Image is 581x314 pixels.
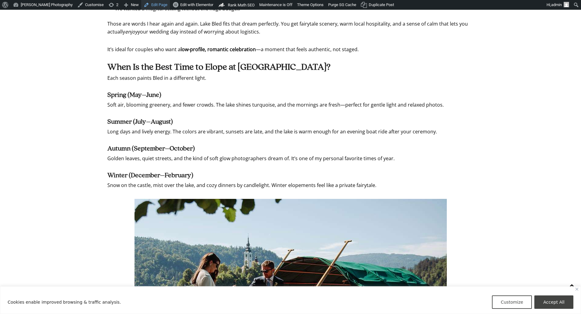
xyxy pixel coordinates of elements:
[492,295,532,309] button: Customize
[107,101,474,109] p: Soft air, blooming greenery, and fewer crowds. The lake shines turquoise, and the mornings are fr...
[551,2,562,7] span: admin
[107,20,474,36] p: Those are words I hear again and again. Lake Bled fits that dream perfectly. You get fairytale sc...
[107,181,474,189] p: Snow on the castle, mist over the lake, and cozy dinners by candlelight. Winter elopements feel l...
[107,172,193,179] strong: Winter (December–February)
[107,45,474,53] p: It’s ideal for couples who want a —a moment that feels authentic, not staged.
[228,3,255,7] span: Rank Math SEO
[107,154,474,162] p: Golden leaves, quiet streets, and the kind of soft glow photographers dream of. It’s one of my pe...
[107,92,161,98] strong: Spring (May–June)
[181,46,256,53] strong: low-profile, romantic celebration
[534,295,573,309] button: Accept All
[8,298,121,306] p: Cookies enable improved browsing & traffic analysis.
[125,28,138,35] em: enjoy
[107,63,331,72] strong: When Is the Best Time to Elope at [GEOGRAPHIC_DATA]?
[107,118,173,125] strong: Summer (July–August)
[107,128,474,136] p: Long days and lively energy. The colors are vibrant, sunsets are late, and the lake is warm enoug...
[107,74,474,82] p: Each season paints Bled in a different light.
[180,2,213,7] span: Edit with Elementor
[576,288,578,291] img: Close
[107,145,195,152] strong: Autumn (September–October)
